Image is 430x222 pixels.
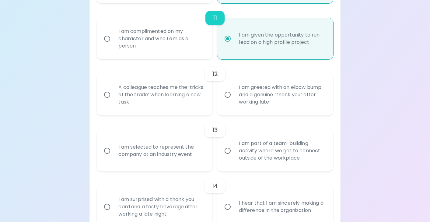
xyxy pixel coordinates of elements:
div: A colleague teaches me the ‘tricks of the trade’ when learning a new task [114,76,209,113]
h6: 12 [212,69,218,79]
h6: 11 [213,13,217,23]
div: I am complimented on my character and who I am as a person [114,20,209,57]
div: I hear that I am sincerely making a difference in the organization [234,192,330,221]
h6: 14 [212,181,218,191]
div: choice-group-check [97,115,333,171]
div: choice-group-check [97,3,333,59]
div: choice-group-check [97,59,333,115]
div: I am selected to represent the company at an industry event [114,136,209,165]
div: I am part of a team-building activity where we get to connect outside of the workplace [234,132,330,169]
div: I am greeted with an elbow bump and a genuine “thank you” after working late [234,76,330,113]
div: I am given the opportunity to run lead on a high profile project [234,24,330,53]
h6: 13 [212,125,218,135]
